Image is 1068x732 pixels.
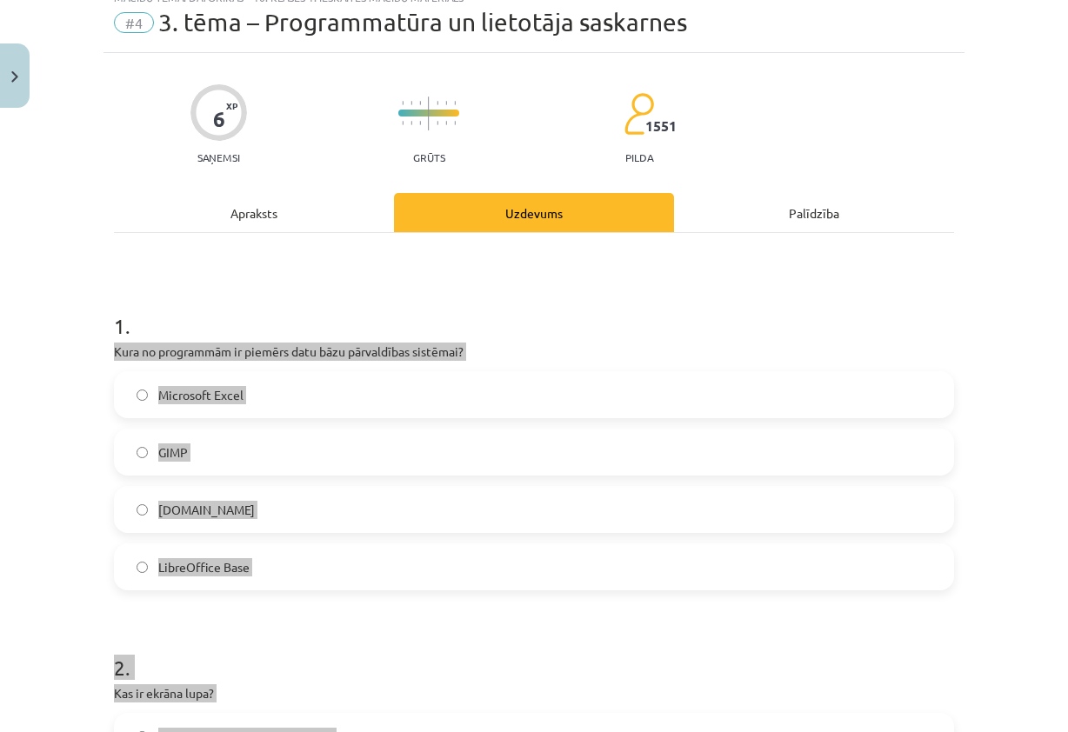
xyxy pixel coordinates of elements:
[402,121,404,125] img: icon-short-line-57e1e144782c952c97e751825c79c345078a6d821885a25fce030b3d8c18986b.svg
[190,151,247,163] p: Saņemsi
[213,107,225,131] div: 6
[411,101,412,105] img: icon-short-line-57e1e144782c952c97e751825c79c345078a6d821885a25fce030b3d8c18986b.svg
[411,121,412,125] img: icon-short-line-57e1e144782c952c97e751825c79c345078a6d821885a25fce030b3d8c18986b.svg
[625,151,653,163] p: pilda
[137,389,148,401] input: Microsoft Excel
[137,504,148,516] input: [DOMAIN_NAME]
[158,386,244,404] span: Microsoft Excel
[445,121,447,125] img: icon-short-line-57e1e144782c952c97e751825c79c345078a6d821885a25fce030b3d8c18986b.svg
[437,121,438,125] img: icon-short-line-57e1e144782c952c97e751825c79c345078a6d821885a25fce030b3d8c18986b.svg
[402,101,404,105] img: icon-short-line-57e1e144782c952c97e751825c79c345078a6d821885a25fce030b3d8c18986b.svg
[445,101,447,105] img: icon-short-line-57e1e144782c952c97e751825c79c345078a6d821885a25fce030b3d8c18986b.svg
[419,101,421,105] img: icon-short-line-57e1e144782c952c97e751825c79c345078a6d821885a25fce030b3d8c18986b.svg
[437,101,438,105] img: icon-short-line-57e1e144782c952c97e751825c79c345078a6d821885a25fce030b3d8c18986b.svg
[137,447,148,458] input: GIMP
[137,562,148,573] input: LibreOffice Base
[428,96,430,130] img: icon-long-line-d9ea69661e0d244f92f715978eff75569469978d946b2353a9bb055b3ed8787d.svg
[158,8,687,37] span: 3. tēma – Programmatūra un lietotāja saskarnes
[454,121,456,125] img: icon-short-line-57e1e144782c952c97e751825c79c345078a6d821885a25fce030b3d8c18986b.svg
[674,193,954,232] div: Palīdzība
[114,684,954,702] p: Kas ir ekrāna lupa?
[419,121,421,125] img: icon-short-line-57e1e144782c952c97e751825c79c345078a6d821885a25fce030b3d8c18986b.svg
[158,558,250,576] span: LibreOffice Base
[114,343,954,361] p: Kura no programmām ir piemērs datu bāzu pārvaldības sistēmai?
[158,443,188,462] span: GIMP
[454,101,456,105] img: icon-short-line-57e1e144782c952c97e751825c79c345078a6d821885a25fce030b3d8c18986b.svg
[11,71,18,83] img: icon-close-lesson-0947bae3869378f0d4975bcd49f059093ad1ed9edebbc8119c70593378902aed.svg
[645,118,677,134] span: 1551
[394,193,674,232] div: Uzdevums
[114,193,394,232] div: Apraksts
[158,501,255,519] span: [DOMAIN_NAME]
[413,151,445,163] p: Grūts
[114,625,954,679] h1: 2 .
[624,92,654,136] img: students-c634bb4e5e11cddfef0936a35e636f08e4e9abd3cc4e673bd6f9a4125e45ecb1.svg
[114,283,954,337] h1: 1 .
[226,101,237,110] span: XP
[114,12,154,33] span: #4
